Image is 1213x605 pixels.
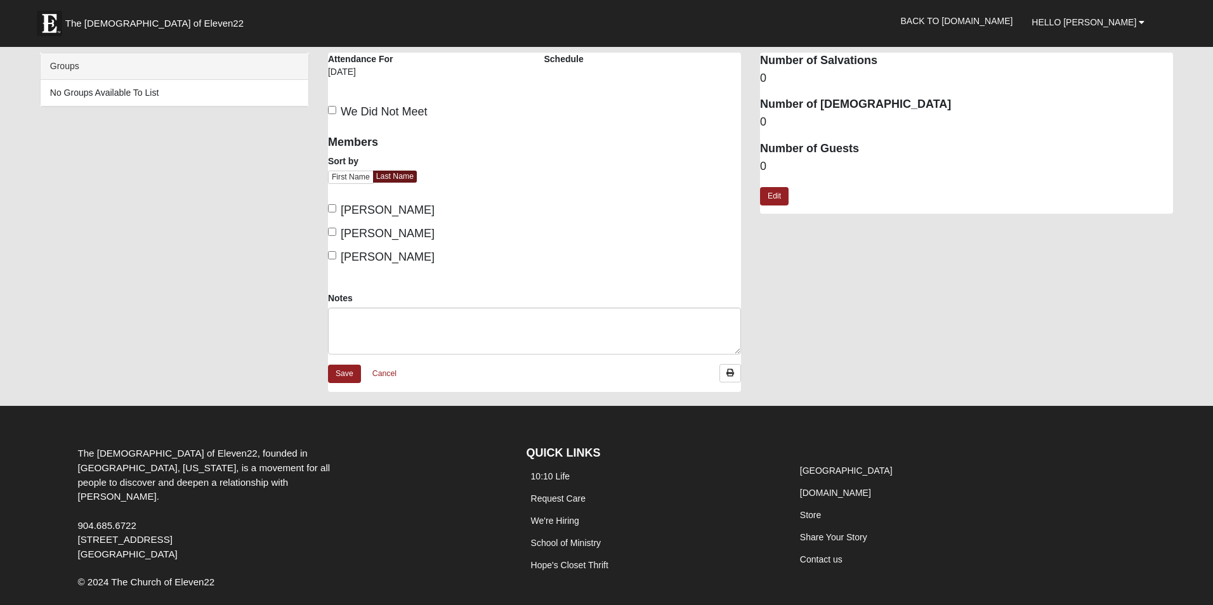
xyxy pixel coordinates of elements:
[328,65,417,87] div: [DATE]
[1022,6,1154,38] a: Hello [PERSON_NAME]
[341,227,435,240] span: [PERSON_NAME]
[800,488,871,498] a: [DOMAIN_NAME]
[760,141,1173,157] dt: Number of Guests
[531,516,579,526] a: We're Hiring
[328,136,525,150] h4: Members
[41,53,308,80] div: Groups
[531,538,601,548] a: School of Ministry
[760,159,1173,175] dd: 0
[328,53,393,65] label: Attendance For
[800,554,843,564] a: Contact us
[527,446,777,460] h4: QUICK LINKS
[800,465,893,476] a: [GEOGRAPHIC_DATA]
[800,510,821,520] a: Store
[760,70,1173,87] dd: 0
[373,171,417,183] a: Last Name
[328,292,353,304] label: Notes
[341,105,428,118] span: We Did Not Meet
[341,204,435,216] span: [PERSON_NAME]
[68,446,367,562] div: The [DEMOGRAPHIC_DATA] of Eleven22, founded in [GEOGRAPHIC_DATA], [US_STATE], is a movement for a...
[531,560,608,570] a: Hope's Closet Thrift
[544,53,583,65] label: Schedule
[30,4,284,36] a: The [DEMOGRAPHIC_DATA] of Eleven22
[328,171,374,184] a: First Name
[364,364,405,384] a: Cancel
[328,228,336,236] input: [PERSON_NAME]
[77,549,177,559] span: [GEOGRAPHIC_DATA]
[760,187,789,205] a: Edit
[328,155,358,167] label: Sort by
[891,5,1023,37] a: Back to [DOMAIN_NAME]
[37,11,62,36] img: Eleven22 logo
[341,250,435,263] span: [PERSON_NAME]
[328,365,361,383] a: Save
[800,532,867,542] a: Share Your Story
[65,17,244,30] span: The [DEMOGRAPHIC_DATA] of Eleven22
[760,114,1173,131] dd: 0
[328,251,336,259] input: [PERSON_NAME]
[760,96,1173,113] dt: Number of [DEMOGRAPHIC_DATA]
[1032,17,1136,27] span: Hello [PERSON_NAME]
[77,576,214,587] span: © 2024 The Church of Eleven22
[41,80,308,106] li: No Groups Available To List
[328,204,336,212] input: [PERSON_NAME]
[531,471,570,481] a: 10:10 Life
[719,364,741,382] a: Print Attendance Roster
[328,106,336,114] input: We Did Not Meet
[760,53,1173,69] dt: Number of Salvations
[531,493,586,504] a: Request Care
